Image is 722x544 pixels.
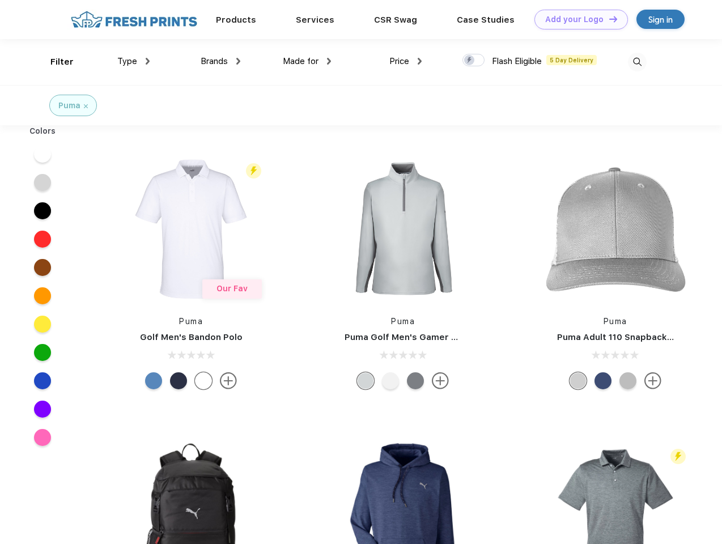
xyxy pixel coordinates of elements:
[545,15,604,24] div: Add your Logo
[296,15,334,25] a: Services
[201,56,228,66] span: Brands
[21,125,65,137] div: Colors
[619,372,636,389] div: Quarry with Brt Whit
[636,10,685,29] a: Sign in
[374,15,417,25] a: CSR Swag
[195,372,212,389] div: Bright White
[117,56,137,66] span: Type
[345,332,524,342] a: Puma Golf Men's Gamer Golf Quarter-Zip
[328,154,478,304] img: func=resize&h=266
[236,58,240,65] img: dropdown.png
[382,372,399,389] div: Bright White
[644,372,661,389] img: more.svg
[594,372,611,389] div: Peacoat Qut Shd
[50,56,74,69] div: Filter
[84,104,88,108] img: filter_cancel.svg
[492,56,542,66] span: Flash Eligible
[432,372,449,389] img: more.svg
[246,163,261,178] img: flash_active_toggle.svg
[604,317,627,326] a: Puma
[170,372,187,389] div: Navy Blazer
[216,15,256,25] a: Products
[670,449,686,464] img: flash_active_toggle.svg
[145,372,162,389] div: Lake Blue
[540,154,691,304] img: func=resize&h=266
[140,332,243,342] a: Golf Men's Bandon Polo
[327,58,331,65] img: dropdown.png
[609,16,617,22] img: DT
[357,372,374,389] div: High Rise
[58,100,80,112] div: Puma
[67,10,201,29] img: fo%20logo%202.webp
[389,56,409,66] span: Price
[179,317,203,326] a: Puma
[283,56,318,66] span: Made for
[146,58,150,65] img: dropdown.png
[116,154,266,304] img: func=resize&h=266
[418,58,422,65] img: dropdown.png
[648,13,673,26] div: Sign in
[628,53,647,71] img: desktop_search.svg
[546,55,597,65] span: 5 Day Delivery
[570,372,587,389] div: Quarry Brt Whit
[391,317,415,326] a: Puma
[407,372,424,389] div: Quiet Shade
[216,284,248,293] span: Our Fav
[220,372,237,389] img: more.svg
